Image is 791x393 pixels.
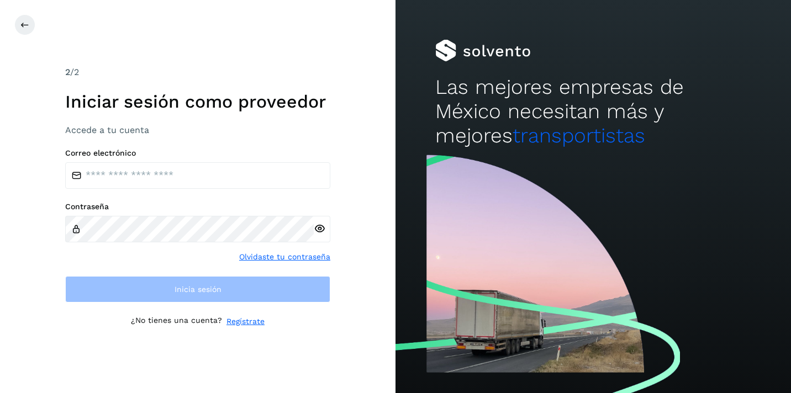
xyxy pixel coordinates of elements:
[131,316,222,327] p: ¿No tienes una cuenta?
[65,148,330,158] label: Correo electrónico
[65,125,330,135] h3: Accede a tu cuenta
[65,66,330,79] div: /2
[65,276,330,302] button: Inicia sesión
[65,67,70,77] span: 2
[65,91,330,112] h1: Iniciar sesión como proveedor
[175,285,222,293] span: Inicia sesión
[513,124,645,147] span: transportistas
[435,75,752,148] h2: Las mejores empresas de México necesitan más y mejores
[65,202,330,211] label: Contraseña
[239,251,330,263] a: Olvidaste tu contraseña
[226,316,265,327] a: Regístrate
